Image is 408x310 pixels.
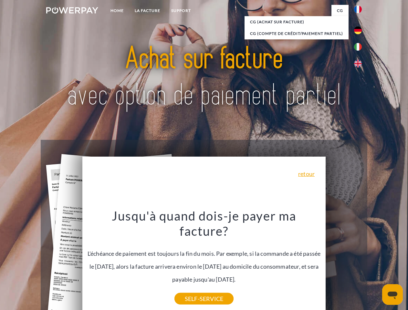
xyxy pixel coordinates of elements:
[86,208,322,239] h3: Jusqu'à quand dois-je payer ma facture?
[166,5,196,16] a: Support
[354,43,362,51] img: it
[354,60,362,67] img: en
[174,293,234,305] a: SELF-SERVICE
[354,26,362,34] img: de
[62,31,346,124] img: title-powerpay_fr.svg
[298,171,315,177] a: retour
[245,16,349,28] a: CG (achat sur facture)
[129,5,166,16] a: LA FACTURE
[245,28,349,39] a: CG (Compte de crédit/paiement partiel)
[46,7,98,14] img: logo-powerpay-white.svg
[86,208,322,299] div: L'échéance de paiement est toujours la fin du mois. Par exemple, si la commande a été passée le [...
[105,5,129,16] a: Home
[354,5,362,13] img: fr
[382,284,403,305] iframe: Bouton de lancement de la fenêtre de messagerie
[331,5,349,16] a: CG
